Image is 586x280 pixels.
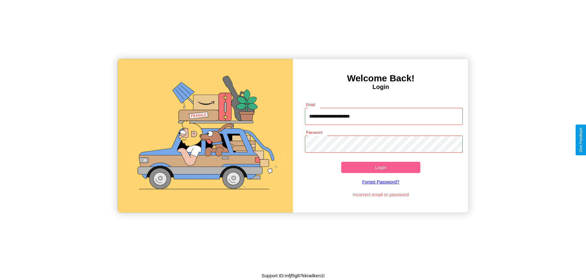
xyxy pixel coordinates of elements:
[262,271,324,280] p: Support ID: mfjf5g87kkradken1l
[341,162,420,173] button: Login
[302,190,460,199] p: Incorrect email or password
[306,130,322,135] label: Password
[293,83,468,90] h4: Login
[306,102,316,107] label: Email
[579,128,583,152] div: Give Feedback
[293,73,468,83] h3: Welcome Back!
[118,59,293,213] img: gif
[302,173,460,190] a: Forgot Password?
